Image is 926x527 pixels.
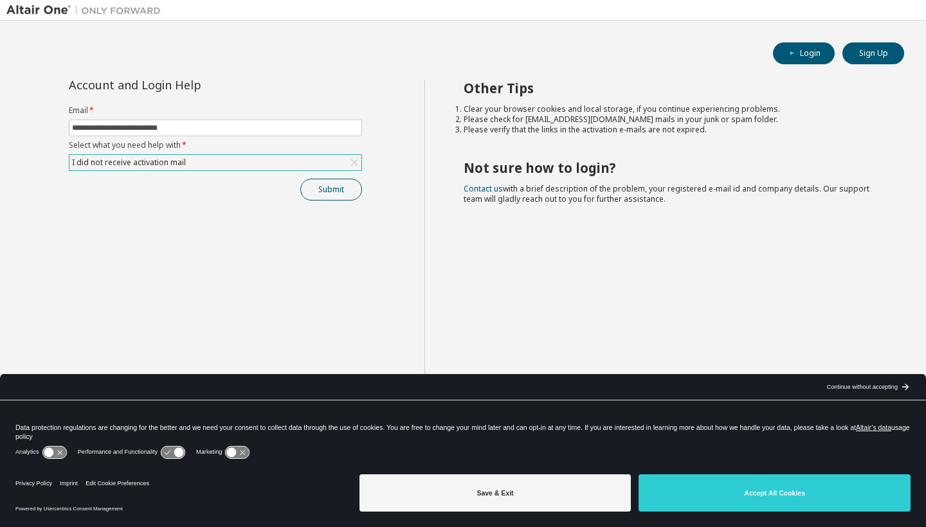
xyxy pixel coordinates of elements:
div: I did not receive activation mail [69,155,361,170]
img: Altair One [6,4,167,17]
button: Login [773,42,835,64]
div: Account and Login Help [69,80,304,90]
span: with a brief description of the problem, your registered e-mail id and company details. Our suppo... [464,183,869,204]
li: Clear your browser cookies and local storage, if you continue experiencing problems. [464,104,882,114]
a: Contact us [464,183,503,194]
h2: Other Tips [464,80,882,96]
li: Please verify that the links in the activation e-mails are not expired. [464,125,882,135]
button: Submit [300,179,362,201]
h2: Not sure how to login? [464,159,882,176]
label: Email [69,105,362,116]
button: Sign Up [842,42,904,64]
div: I did not receive activation mail [70,156,188,170]
li: Please check for [EMAIL_ADDRESS][DOMAIN_NAME] mails in your junk or spam folder. [464,114,882,125]
label: Select what you need help with [69,140,362,150]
